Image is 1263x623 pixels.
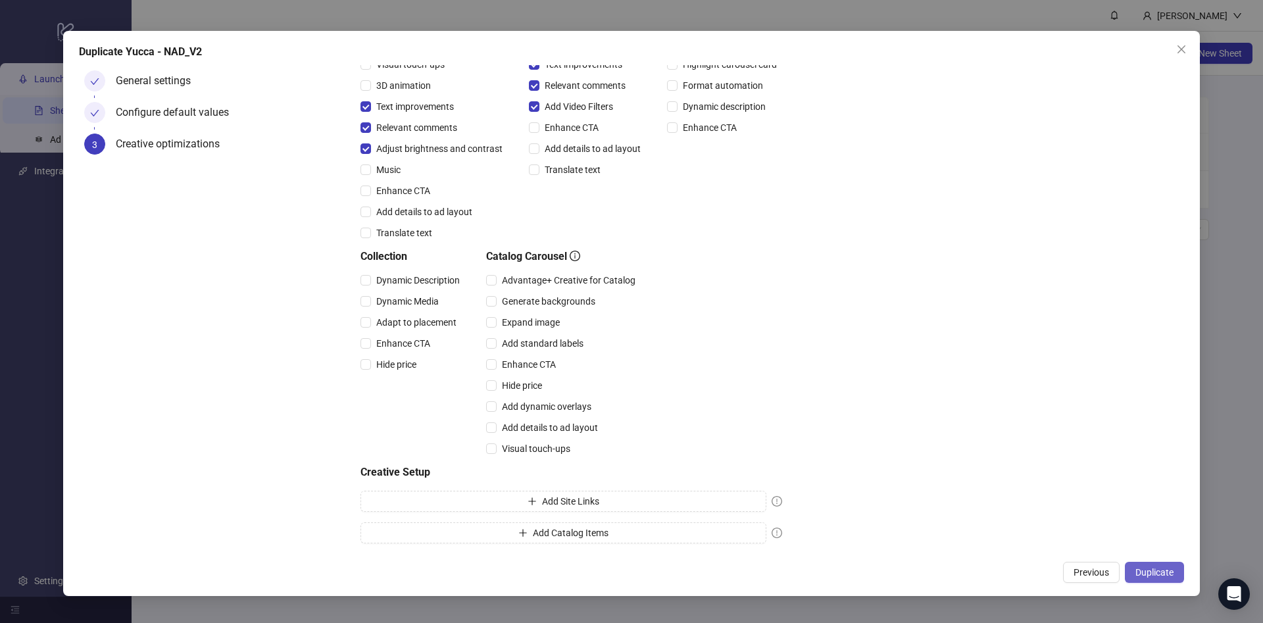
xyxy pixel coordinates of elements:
[371,315,462,330] span: Adapt to placement
[539,141,646,156] span: Add details to ad layout
[518,528,528,537] span: plus
[79,44,1184,60] div: Duplicate Yucca - NAD_V2
[772,528,782,538] span: exclamation-circle
[772,496,782,507] span: exclamation-circle
[116,102,239,123] div: Configure default values
[539,162,606,177] span: Translate text
[539,99,618,114] span: Add Video Filters
[486,249,641,264] h5: Catalog Carousel
[360,249,465,264] h5: Collection
[1074,567,1109,578] span: Previous
[497,315,565,330] span: Expand image
[678,99,771,114] span: Dynamic description
[92,139,97,150] span: 3
[116,134,230,155] div: Creative optimizations
[678,120,742,135] span: Enhance CTA
[570,251,580,261] span: info-circle
[371,273,465,287] span: Dynamic Description
[90,77,99,86] span: check
[371,99,459,114] span: Text improvements
[1125,562,1184,583] button: Duplicate
[1135,567,1174,578] span: Duplicate
[678,78,768,93] span: Format automation
[528,497,537,506] span: plus
[1218,578,1250,610] div: Open Intercom Messenger
[371,226,437,240] span: Translate text
[497,378,547,393] span: Hide price
[371,336,435,351] span: Enhance CTA
[497,357,561,372] span: Enhance CTA
[90,109,99,118] span: check
[371,294,444,309] span: Dynamic Media
[371,78,436,93] span: 3D animation
[116,70,201,91] div: General settings
[371,141,508,156] span: Adjust brightness and contrast
[360,491,766,512] button: Add Site Links
[360,464,782,480] h5: Creative Setup
[542,496,599,507] span: Add Site Links
[497,420,603,435] span: Add details to ad layout
[533,528,608,538] span: Add Catalog Items
[371,120,462,135] span: Relevant comments
[497,294,601,309] span: Generate backgrounds
[371,162,406,177] span: Music
[539,120,604,135] span: Enhance CTA
[497,399,597,414] span: Add dynamic overlays
[1176,44,1187,55] span: close
[371,205,478,219] span: Add details to ad layout
[539,78,631,93] span: Relevant comments
[497,336,589,351] span: Add standard labels
[360,522,766,543] button: Add Catalog Items
[371,184,435,198] span: Enhance CTA
[1063,562,1120,583] button: Previous
[497,441,576,456] span: Visual touch-ups
[497,273,641,287] span: Advantage+ Creative for Catalog
[371,357,422,372] span: Hide price
[1171,39,1192,60] button: Close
